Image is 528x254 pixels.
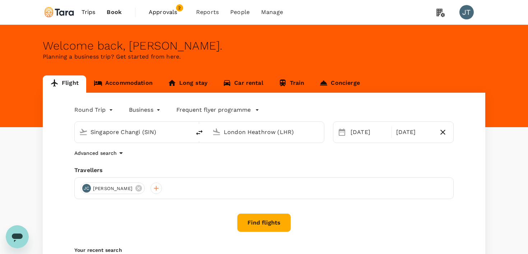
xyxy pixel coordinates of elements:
[43,4,76,20] img: Tara Climate Ltd
[82,8,96,17] span: Trips
[74,104,115,116] div: Round Trip
[74,166,454,175] div: Travellers
[348,125,390,139] div: [DATE]
[160,75,215,93] a: Long stay
[86,75,160,93] a: Accommodation
[393,125,436,139] div: [DATE]
[176,106,251,114] p: Frequent flyer programme
[459,5,474,19] div: JT
[74,149,125,157] button: Advanced search
[224,126,309,138] input: Going to
[89,185,137,192] span: [PERSON_NAME]
[319,131,320,133] button: Open
[176,4,183,11] span: 2
[149,8,185,17] span: Approvals
[74,149,117,157] p: Advanced search
[107,8,122,17] span: Book
[191,124,208,141] button: delete
[82,184,91,193] div: JC
[237,213,291,232] button: Find flights
[6,225,29,248] iframe: Button to launch messaging window
[43,39,485,52] div: Welcome back , [PERSON_NAME] .
[74,246,454,254] p: Your recent search
[215,75,271,93] a: Car rental
[43,52,485,61] p: Planning a business trip? Get started from here.
[91,126,176,138] input: Depart from
[176,106,259,114] button: Frequent flyer programme
[261,8,283,17] span: Manage
[312,75,367,93] a: Concierge
[196,8,219,17] span: Reports
[186,131,187,133] button: Open
[271,75,312,93] a: Train
[129,104,162,116] div: Business
[230,8,250,17] span: People
[80,183,145,194] div: JC[PERSON_NAME]
[43,75,86,93] a: Flight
